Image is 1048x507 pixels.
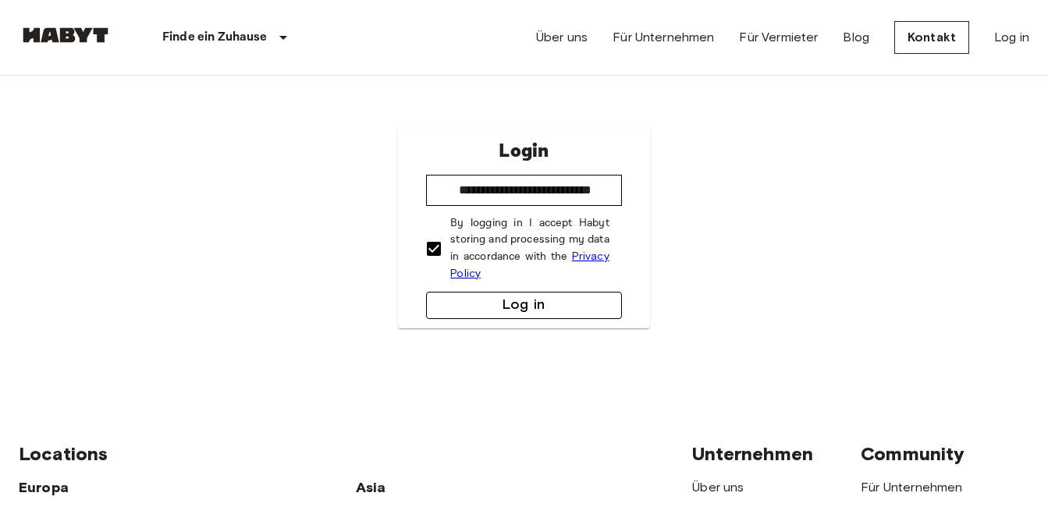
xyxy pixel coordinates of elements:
span: Asia [356,479,386,496]
span: Locations [19,442,108,465]
button: Log in [426,292,621,319]
a: Für Unternehmen [861,480,962,495]
span: Community [861,442,965,465]
a: Log in [994,28,1029,47]
a: Privacy Policy [450,250,609,280]
p: By logging in I accept Habyt storing and processing my data in accordance with the [450,215,609,282]
a: Blog [843,28,869,47]
img: Habyt [19,27,112,43]
span: Unternehmen [692,442,813,465]
p: Finde ein Zuhause [162,28,268,47]
a: Über uns [536,28,588,47]
a: Über uns [692,480,744,495]
a: Für Unternehmen [613,28,714,47]
span: Europa [19,479,69,496]
a: Kontakt [894,21,969,54]
p: Login [499,137,549,165]
a: Für Vermieter [739,28,818,47]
